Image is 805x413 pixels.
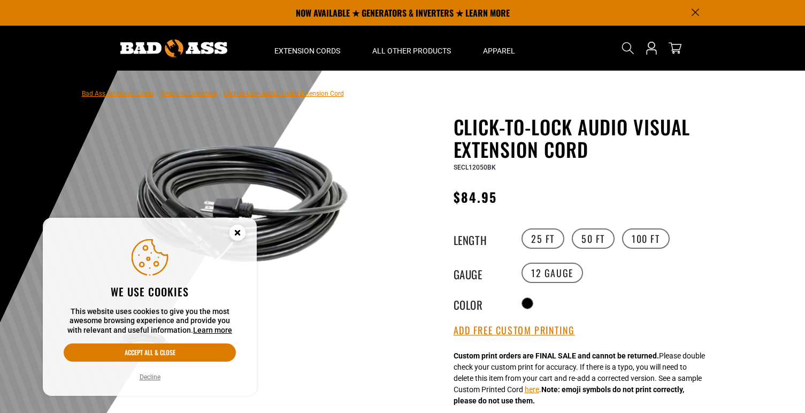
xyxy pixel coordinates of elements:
[454,187,497,206] span: $84.95
[64,343,236,362] button: Accept all & close
[113,118,371,289] img: black
[454,350,705,407] div: Please double check your custom print for accuracy. If there is a typo, you will need to delete t...
[454,164,496,171] span: SECL12050BK
[454,296,507,310] legend: Color
[64,307,236,335] p: This website uses cookies to give you the most awesome browsing experience and provide you with r...
[622,228,670,249] label: 100 FT
[454,351,659,360] strong: Custom print orders are FINAL SALE and cannot be returned.
[454,116,716,160] h1: Click-to-Lock Audio Visual Extension Cord
[82,87,344,100] nav: breadcrumbs
[356,26,467,71] summary: All Other Products
[522,228,564,249] label: 25 FT
[224,90,344,97] span: Click-to-Lock Audio Visual Extension Cord
[525,384,539,395] button: here
[619,40,637,57] summary: Search
[454,266,507,280] legend: Gauge
[454,385,684,405] strong: Note: emoji symbols do not print correctly, please do not use them.
[160,90,217,97] a: Return to Collection
[372,46,451,56] span: All Other Products
[120,40,227,57] img: Bad Ass Extension Cords
[136,372,164,383] button: Decline
[572,228,615,249] label: 50 FT
[274,46,340,56] span: Extension Cords
[193,326,232,334] a: Learn more
[483,46,515,56] span: Apparel
[43,218,257,396] aside: Cookie Consent
[156,90,158,97] span: ›
[467,26,531,71] summary: Apparel
[64,285,236,299] h2: We use cookies
[454,325,575,336] button: Add Free Custom Printing
[522,263,583,283] label: 12 Gauge
[258,26,356,71] summary: Extension Cords
[82,90,154,97] a: Bad Ass Extension Cords
[454,232,507,246] legend: Length
[219,90,221,97] span: ›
